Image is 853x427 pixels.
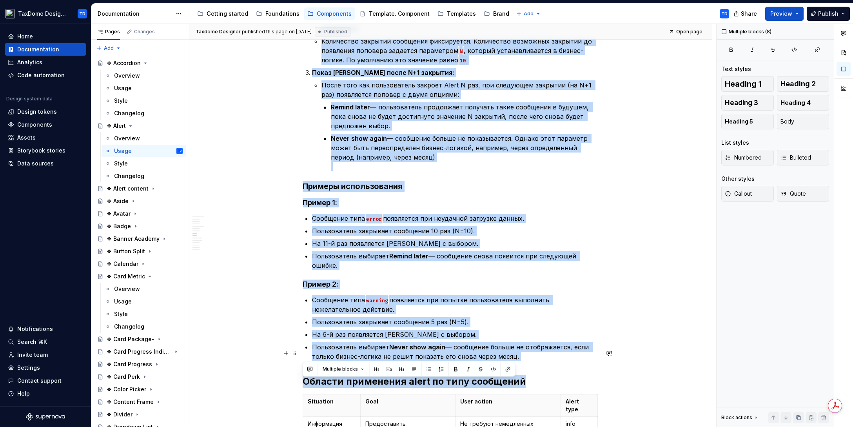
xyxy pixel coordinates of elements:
[102,308,186,320] a: Style
[5,374,86,387] button: Contact support
[17,377,62,385] div: Contact support
[94,220,186,233] a: ❖ Badge
[114,298,132,305] div: Usage
[780,118,794,125] span: Body
[98,10,172,18] div: Documentation
[730,7,762,21] button: Share
[780,190,806,198] span: Quote
[114,109,144,117] div: Changelog
[5,105,86,118] a: Design tokens
[178,147,181,155] div: TD
[94,358,186,371] a: ❖ Card Progress
[104,45,114,51] span: Add
[818,10,838,18] span: Publish
[369,10,430,18] div: Template. Component
[721,150,774,165] button: Numbered
[107,273,145,280] div: ❖ Card Metric
[94,233,186,245] a: ❖ Banner Academy
[17,351,48,359] div: Invite team
[17,325,53,333] div: Notifications
[493,10,509,18] div: Brand
[303,198,599,207] h4: Пример 1:
[17,121,52,129] div: Components
[94,182,186,195] a: ❖ Alert content
[26,413,65,421] svg: Supernova Logo
[17,160,54,167] div: Data sources
[102,295,186,308] a: Usage
[725,118,753,125] span: Heading 5
[94,57,186,69] a: ❖ Accordion
[97,29,120,35] div: Pages
[5,69,86,82] a: Code automation
[777,114,829,129] button: Body
[114,310,128,318] div: Style
[721,414,752,421] div: Block actions
[721,65,751,73] div: Text styles
[447,10,476,18] div: Templates
[304,7,355,20] a: Components
[458,47,464,56] code: N
[102,157,186,170] a: Style
[807,7,850,21] button: Publish
[107,247,145,255] div: ❖ Button Split
[114,172,144,180] div: Changelog
[721,76,774,92] button: Heading 1
[389,343,445,351] strong: Never show again
[5,118,86,131] a: Components
[102,107,186,120] a: Changelog
[17,58,42,66] div: Analytics
[102,283,186,295] a: Overview
[102,170,186,182] a: Changelog
[107,348,171,356] div: ❖ Card Progress Indicator-
[107,398,154,406] div: ❖ Content Frame
[5,30,86,43] a: Home
[114,134,140,142] div: Overview
[721,95,774,111] button: Heading 3
[17,390,30,398] div: Help
[18,10,68,18] div: TaxDome Design System
[303,280,599,289] h4: Пример 2:
[303,181,599,192] h3: Примеры использования
[94,408,186,421] a: ❖ Divider
[5,349,86,361] a: Invite team
[676,29,702,35] span: Open page
[107,122,126,130] div: ❖ Alert
[721,114,774,129] button: Heading 5
[312,69,454,76] strong: Показ [PERSON_NAME] после N+1 закрытия:
[265,10,299,18] div: Foundations
[5,9,15,18] img: da704ea1-22e8-46cf-95f8-d9f462a55abe.png
[79,11,85,17] div: TD
[94,245,186,258] a: ❖ Button Split
[321,36,599,65] p: Количество закрытий сообщения фиксируется. Количество возможных закрытий до появления поповера за...
[114,323,144,331] div: Changelog
[17,147,65,154] div: Storybook stories
[102,94,186,107] a: Style
[6,96,53,102] div: Design system data
[356,7,433,20] a: Template. Component
[194,7,251,20] a: Getting started
[365,398,451,405] p: Goal
[721,186,774,202] button: Callout
[114,147,132,155] div: Usage
[5,144,86,157] a: Storybook stories
[94,371,186,383] a: ❖ Card Perk
[777,150,829,165] button: Bulleted
[102,320,186,333] a: Changelog
[94,207,186,220] a: ❖ Avatar
[114,84,132,92] div: Usage
[114,285,140,293] div: Overview
[331,134,599,171] p: — сообщение больше не показывается. Однако этот параметр может быть переопределен бизнес-логикой,...
[94,383,186,396] a: ❖ Color Picker
[107,385,146,393] div: ❖ Color Picker
[107,411,132,418] div: ❖ Divider
[107,373,140,381] div: ❖ Card Perk
[725,190,752,198] span: Callout
[721,175,755,183] div: Other styles
[721,139,749,147] div: List styles
[5,157,86,170] a: Data sources
[102,132,186,145] a: Overview
[365,214,383,223] code: error
[17,45,59,53] div: Documentation
[458,56,467,65] code: 10
[780,154,811,162] span: Bulleted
